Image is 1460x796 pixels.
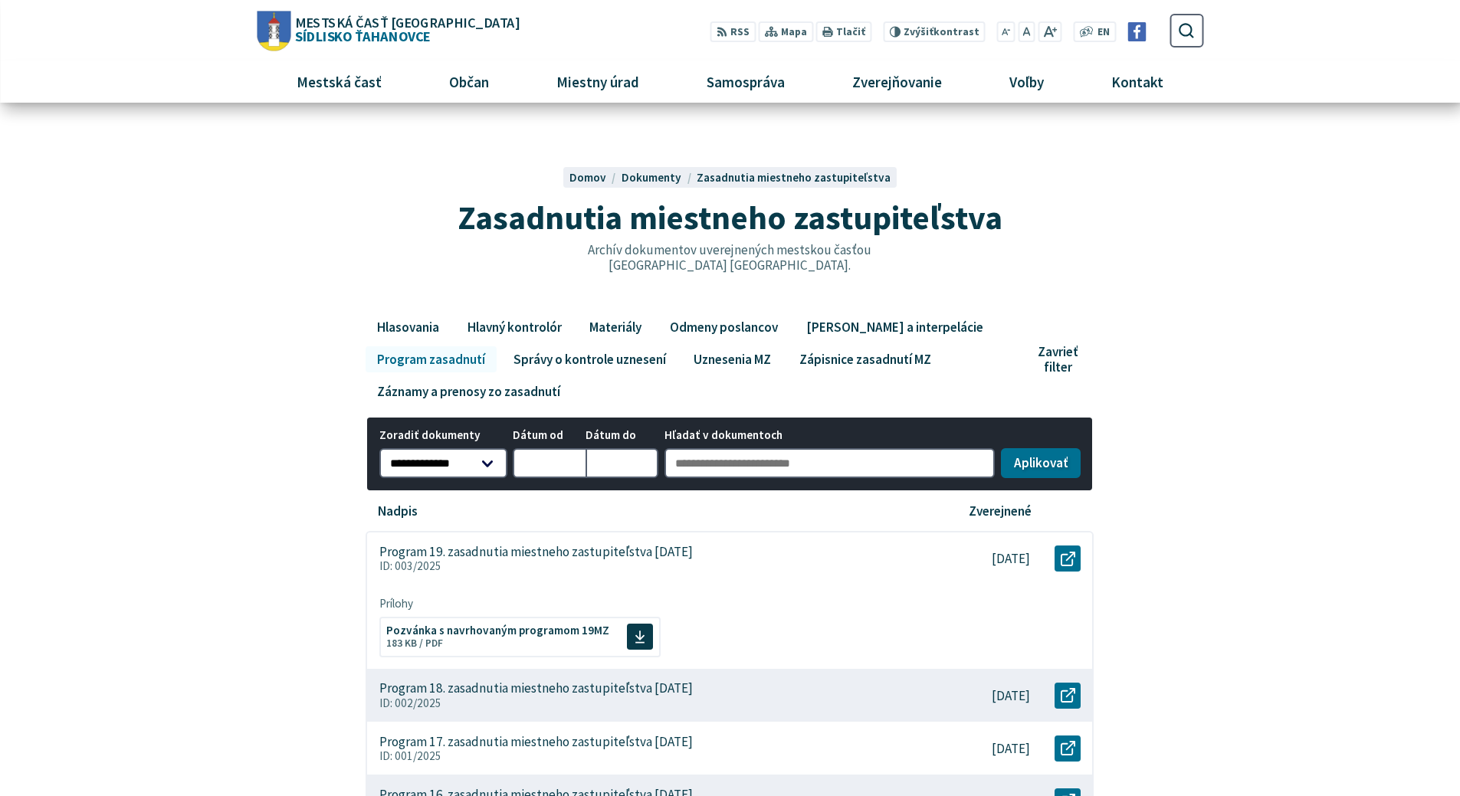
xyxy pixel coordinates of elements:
select: Zoradiť dokumenty [379,448,507,479]
p: Program 19. zasadnutia miestneho zastupiteľstva [DATE] [379,544,693,560]
span: Zasadnutia miestneho zastupiteľstva [458,196,1002,238]
button: Tlačiť [816,21,871,42]
span: Sídlisko Ťahanovce [290,15,519,43]
span: Hľadať v dokumentoch [664,429,996,442]
span: Miestny úrad [550,61,645,103]
p: Program 17. zasadnutia miestneho zastupiteľstva [DATE] [379,734,693,750]
a: Zápisnice zasadnutí MZ [788,346,942,372]
img: Prejsť na domovskú stránku [257,11,290,51]
span: Mestská časť [GEOGRAPHIC_DATA] [295,15,519,29]
button: Zväčšiť veľkosť písma [1038,21,1061,42]
p: Program 18. zasadnutia miestneho zastupiteľstva [DATE] [379,680,693,696]
span: Zvýšiť [904,25,933,38]
span: Domov [569,170,606,185]
a: Kontakt [1084,61,1192,103]
p: [DATE] [992,688,1030,704]
a: RSS [710,21,756,42]
span: EN [1097,25,1110,41]
a: Zasadnutia miestneho zastupiteľstva [697,170,891,185]
p: [DATE] [992,741,1030,757]
button: Zmenšiť veľkosť písma [997,21,1015,42]
input: Dátum od [513,448,586,479]
p: Nadpis [378,503,418,519]
span: Pozvánka s navrhovaným programom 19MZ [386,624,609,636]
a: Logo Sídlisko Ťahanovce, prejsť na domovskú stránku. [257,11,519,51]
p: [DATE] [992,551,1030,567]
a: Hlavný kontrolór [456,314,573,340]
span: Prílohy [379,597,1081,611]
a: Mapa [759,21,813,42]
span: Dátum od [513,429,586,442]
a: Materiály [579,314,653,340]
p: ID: 001/2025 [379,749,921,763]
a: Občan [421,61,517,103]
a: Domov [569,170,622,185]
p: ID: 002/2025 [379,696,921,710]
a: Hlasovania [366,314,450,340]
span: Dátum do [586,429,658,442]
a: [PERSON_NAME] a interpelácie [795,314,994,340]
a: Samospráva [679,61,813,103]
span: Dokumenty [622,170,681,185]
button: Zvýšiťkontrast [883,21,985,42]
a: EN [1094,25,1114,41]
span: Mestská časť [290,61,387,103]
input: Hľadať v dokumentoch [664,448,996,479]
span: Zverejňovanie [847,61,948,103]
img: Prejsť na Facebook stránku [1127,22,1147,41]
a: Uznesenia MZ [683,346,782,372]
a: Mestská časť [268,61,409,103]
a: Program zasadnutí [366,346,496,372]
span: Kontakt [1106,61,1170,103]
span: Voľby [1004,61,1050,103]
span: 183 KB / PDF [386,637,443,650]
span: Mapa [781,25,807,41]
a: Zverejňovanie [825,61,970,103]
span: RSS [730,25,750,41]
span: Zoradiť dokumenty [379,429,507,442]
button: Aplikovať [1001,448,1081,479]
a: Správy o kontrole uznesení [502,346,677,372]
span: Občan [443,61,494,103]
span: Zavrieť filter [1038,344,1078,375]
button: Zavrieť filter [1028,344,1094,375]
p: ID: 003/2025 [379,559,921,573]
a: Voľby [982,61,1072,103]
p: Archív dokumentov uverejnených mestskou časťou [GEOGRAPHIC_DATA] [GEOGRAPHIC_DATA]. [555,242,904,274]
a: Miestny úrad [528,61,667,103]
p: Zverejnené [969,503,1032,519]
a: Dokumenty [622,170,697,185]
span: kontrast [904,26,979,38]
button: Nastaviť pôvodnú veľkosť písma [1018,21,1035,42]
a: Odmeny poslancov [658,314,789,340]
input: Dátum do [586,448,658,479]
a: Pozvánka s navrhovaným programom 19MZ 183 KB / PDF [379,617,661,657]
span: Tlačiť [836,26,865,38]
a: Záznamy a prenosy zo zasadnutí [366,378,571,405]
span: Samospráva [700,61,790,103]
